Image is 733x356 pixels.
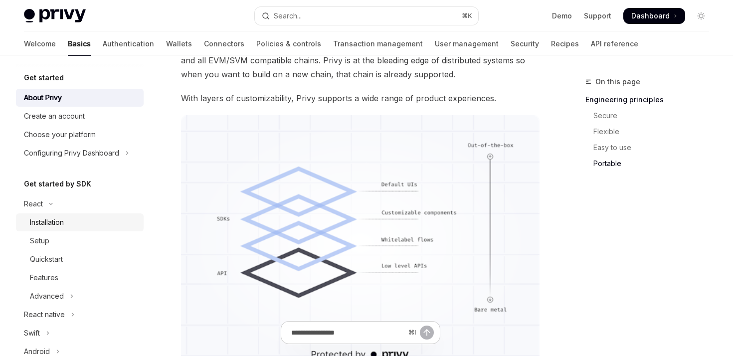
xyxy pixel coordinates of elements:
[24,32,56,56] a: Welcome
[30,272,58,284] div: Features
[631,11,670,21] span: Dashboard
[24,178,91,190] h5: Get started by SDK
[595,76,640,88] span: On this page
[24,198,43,210] div: React
[585,156,717,172] a: Portable
[16,89,144,107] a: About Privy
[693,8,709,24] button: Toggle dark mode
[16,107,144,125] a: Create an account
[462,12,472,20] span: ⌘ K
[16,269,144,287] a: Features
[333,32,423,56] a: Transaction management
[204,32,244,56] a: Connectors
[30,253,63,265] div: Quickstart
[256,32,321,56] a: Policies & controls
[585,140,717,156] a: Easy to use
[181,91,540,105] span: With layers of customizability, Privy supports a wide range of product experiences.
[16,306,144,324] button: Toggle React native section
[16,324,144,342] button: Toggle Swift section
[274,10,302,22] div: Search...
[16,126,144,144] a: Choose your platform
[24,147,119,159] div: Configuring Privy Dashboard
[16,213,144,231] a: Installation
[68,32,91,56] a: Basics
[585,92,717,108] a: Engineering principles
[24,129,96,141] div: Choose your platform
[103,32,154,56] a: Authentication
[511,32,539,56] a: Security
[255,7,478,25] button: Open search
[585,124,717,140] a: Flexible
[24,327,40,339] div: Swift
[24,309,65,321] div: React native
[291,322,404,344] input: Ask a question...
[552,11,572,21] a: Demo
[16,144,144,162] button: Toggle Configuring Privy Dashboard section
[623,8,685,24] a: Dashboard
[585,108,717,124] a: Secure
[24,9,86,23] img: light logo
[30,290,64,302] div: Advanced
[16,195,144,213] button: Toggle React section
[435,32,499,56] a: User management
[24,110,85,122] div: Create an account
[16,287,144,305] button: Toggle Advanced section
[584,11,611,21] a: Support
[30,235,49,247] div: Setup
[166,32,192,56] a: Wallets
[30,216,64,228] div: Installation
[420,326,434,340] button: Send message
[16,250,144,268] a: Quickstart
[551,32,579,56] a: Recipes
[24,92,62,104] div: About Privy
[24,72,64,84] h5: Get started
[591,32,638,56] a: API reference
[16,232,144,250] a: Setup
